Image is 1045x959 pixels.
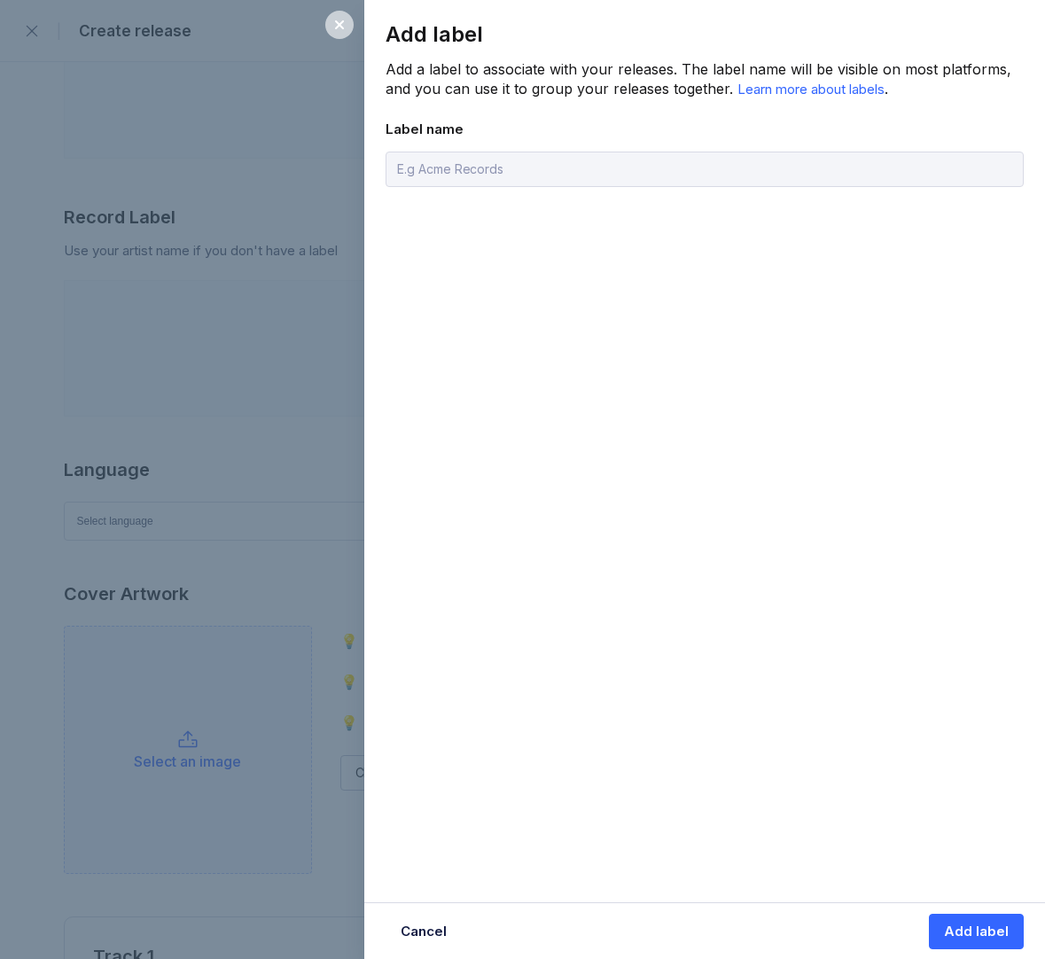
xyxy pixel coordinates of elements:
[401,923,447,940] div: Cancel
[929,914,1024,949] button: Add label
[386,152,1024,187] input: E.g Acme Records
[386,59,1024,99] div: Add a label to associate with your releases. The label name will be visible on most platforms, an...
[386,121,1024,137] div: Label name
[386,914,462,949] button: Cancel
[737,81,885,97] span: Learn more about labels
[944,923,1009,940] div: Add label
[386,21,1024,47] div: Add label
